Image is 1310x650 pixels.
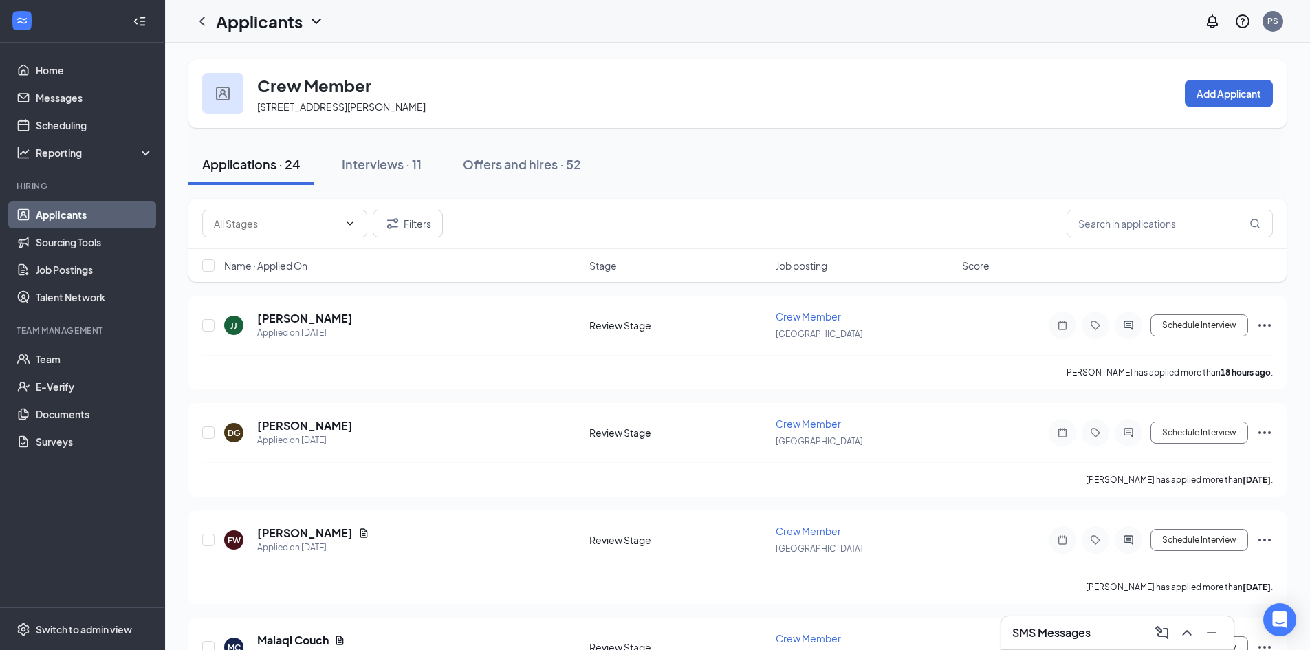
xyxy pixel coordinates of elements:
div: Review Stage [589,318,767,332]
svg: Collapse [133,14,146,28]
div: Applied on [DATE] [257,541,369,554]
h1: Applicants [216,10,303,33]
div: Hiring [17,180,151,192]
button: Schedule Interview [1150,529,1248,551]
svg: ComposeMessage [1154,625,1170,641]
svg: Ellipses [1256,532,1273,548]
a: Home [36,56,153,84]
svg: Analysis [17,146,30,160]
svg: ActiveChat [1120,534,1137,545]
svg: Filter [384,215,401,232]
span: [GEOGRAPHIC_DATA] [776,436,863,446]
div: Applications · 24 [202,155,301,173]
svg: ChevronDown [308,13,325,30]
svg: ActiveChat [1120,427,1137,438]
div: Offers and hires · 52 [463,155,581,173]
svg: ChevronDown [345,218,356,229]
h5: [PERSON_NAME] [257,311,353,326]
div: Applied on [DATE] [257,326,353,340]
svg: Settings [17,622,30,636]
div: Interviews · 11 [342,155,422,173]
div: DG [228,427,241,439]
svg: WorkstreamLogo [15,14,29,28]
button: Schedule Interview [1150,314,1248,336]
a: Surveys [36,428,153,455]
svg: ChevronLeft [194,13,210,30]
a: Sourcing Tools [36,228,153,256]
svg: QuestionInfo [1234,13,1251,30]
span: Crew Member [776,525,841,537]
span: Job posting [776,259,827,272]
div: Open Intercom Messenger [1263,603,1296,636]
span: [STREET_ADDRESS][PERSON_NAME] [257,100,426,113]
button: Filter Filters [373,210,443,237]
svg: Note [1054,534,1071,545]
span: Score [962,259,990,272]
span: Stage [589,259,617,272]
p: [PERSON_NAME] has applied more than . [1086,474,1273,486]
div: FW [228,534,241,546]
svg: Tag [1087,427,1104,438]
a: E-Verify [36,373,153,400]
button: ChevronUp [1176,622,1198,644]
div: PS [1267,15,1278,27]
svg: Document [334,635,345,646]
h5: Malaqi Couch [257,633,329,648]
a: Job Postings [36,256,153,283]
div: Review Stage [589,533,767,547]
a: Documents [36,400,153,428]
svg: Note [1054,427,1071,438]
h5: [PERSON_NAME] [257,418,353,433]
span: [GEOGRAPHIC_DATA] [776,543,863,554]
input: Search in applications [1067,210,1273,237]
input: All Stages [214,216,339,231]
svg: Ellipses [1256,424,1273,441]
b: [DATE] [1243,475,1271,485]
svg: MagnifyingGlass [1249,218,1260,229]
a: Team [36,345,153,373]
div: Switch to admin view [36,622,132,636]
a: Talent Network [36,283,153,311]
span: Crew Member [776,632,841,644]
img: user icon [216,87,230,100]
h3: Crew Member [257,74,371,97]
button: Schedule Interview [1150,422,1248,444]
span: [GEOGRAPHIC_DATA] [776,329,863,339]
span: Name · Applied On [224,259,307,272]
a: Applicants [36,201,153,228]
a: Messages [36,84,153,111]
svg: Tag [1087,320,1104,331]
svg: Note [1054,320,1071,331]
span: Crew Member [776,310,841,323]
svg: Minimize [1203,625,1220,641]
div: JJ [230,320,237,332]
p: [PERSON_NAME] has applied more than . [1064,367,1273,378]
h5: [PERSON_NAME] [257,526,353,541]
a: Scheduling [36,111,153,139]
p: [PERSON_NAME] has applied more than . [1086,581,1273,593]
b: 18 hours ago [1221,367,1271,378]
button: Minimize [1201,622,1223,644]
svg: Tag [1087,534,1104,545]
svg: Ellipses [1256,317,1273,334]
svg: Document [358,528,369,539]
button: ComposeMessage [1151,622,1173,644]
svg: Notifications [1204,13,1221,30]
div: Applied on [DATE] [257,433,353,447]
svg: ChevronUp [1179,625,1195,641]
div: Reporting [36,146,154,160]
button: Add Applicant [1185,80,1273,107]
span: Crew Member [776,418,841,430]
div: Review Stage [589,426,767,440]
div: Team Management [17,325,151,336]
b: [DATE] [1243,582,1271,592]
svg: ActiveChat [1120,320,1137,331]
h3: SMS Messages [1012,625,1091,640]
